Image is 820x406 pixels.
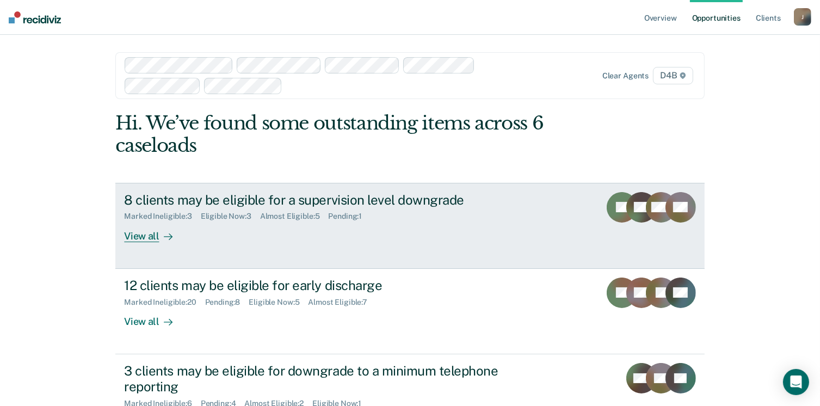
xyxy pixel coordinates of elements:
a: 12 clients may be eligible for early dischargeMarked Ineligible:20Pending:8Eligible Now:5Almost E... [115,269,704,354]
div: Almost Eligible : 7 [308,298,376,307]
div: View all [124,306,185,328]
img: Recidiviz [9,11,61,23]
div: View all [124,221,185,242]
div: Almost Eligible : 5 [260,212,329,221]
div: 3 clients may be eligible for downgrade to a minimum telephone reporting [124,363,506,395]
div: Pending : 1 [328,212,371,221]
span: D4B [653,67,693,84]
div: 12 clients may be eligible for early discharge [124,278,506,293]
div: Marked Ineligible : 3 [124,212,200,221]
button: J [794,8,811,26]
div: Hi. We’ve found some outstanding items across 6 caseloads [115,112,587,157]
a: 8 clients may be eligible for a supervision level downgradeMarked Ineligible:3Eligible Now:3Almos... [115,183,704,269]
div: Clear agents [602,71,649,81]
div: Eligible Now : 5 [249,298,308,307]
div: Eligible Now : 3 [201,212,260,221]
div: Pending : 8 [205,298,249,307]
div: Open Intercom Messenger [783,369,809,395]
div: 8 clients may be eligible for a supervision level downgrade [124,192,506,208]
div: Marked Ineligible : 20 [124,298,205,307]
